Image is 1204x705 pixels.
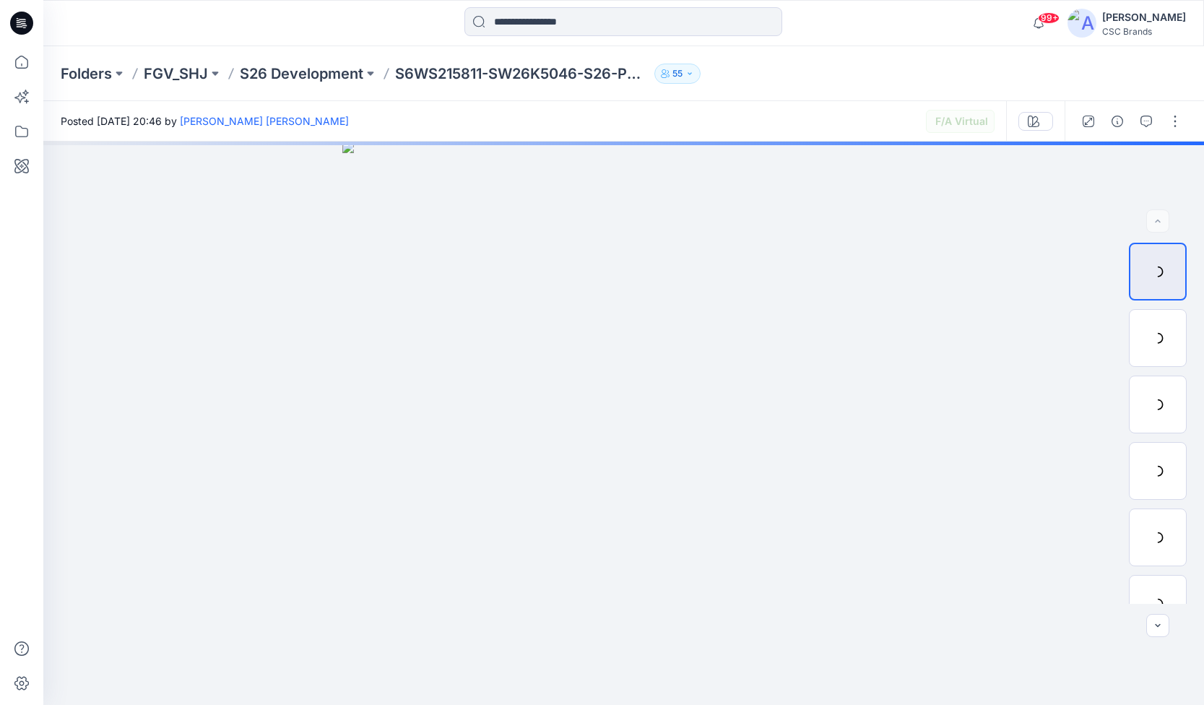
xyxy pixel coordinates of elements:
span: 99+ [1038,12,1060,24]
a: S26 Development [240,64,363,84]
p: 55 [672,66,683,82]
a: FGV_SHJ [144,64,208,84]
button: 55 [654,64,701,84]
p: S6WS215811-SW26K5046-S26-PLSREG [395,64,649,84]
div: CSC Brands [1102,26,1186,37]
span: Posted [DATE] 20:46 by [61,113,349,129]
button: Details [1106,110,1129,133]
a: Folders [61,64,112,84]
img: eyJhbGciOiJIUzI1NiIsImtpZCI6IjAiLCJzbHQiOiJzZXMiLCJ0eXAiOiJKV1QifQ.eyJkYXRhIjp7InR5cGUiOiJzdG9yYW... [342,142,906,705]
div: [PERSON_NAME] [1102,9,1186,26]
img: avatar [1067,9,1096,38]
a: [PERSON_NAME] [PERSON_NAME] [180,115,349,127]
